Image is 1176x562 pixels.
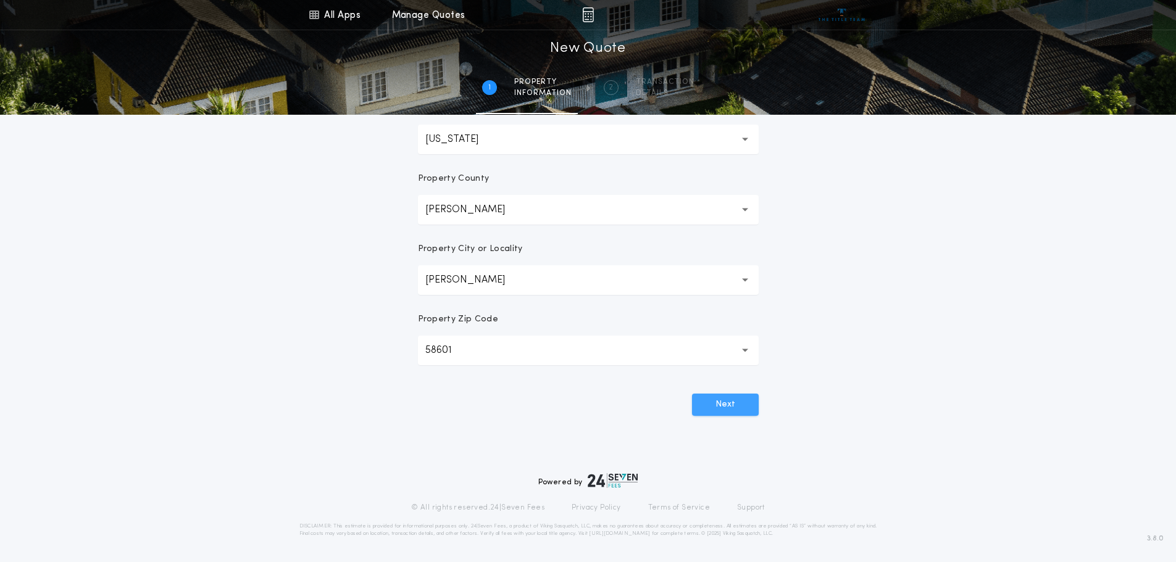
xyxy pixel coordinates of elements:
[425,202,525,217] p: [PERSON_NAME]
[1147,533,1164,544] span: 3.8.0
[514,88,572,98] span: information
[418,336,759,365] button: 58601
[488,83,491,93] h2: 1
[411,503,544,513] p: © All rights reserved. 24|Seven Fees
[737,503,765,513] a: Support
[572,503,621,513] a: Privacy Policy
[299,523,877,537] p: DISCLAIMER: This estimate is provided for informational purposes only. 24|Seven Fees, a product o...
[648,503,710,513] a: Terms of Service
[425,273,525,287] p: [PERSON_NAME]
[636,77,694,87] span: Transaction
[636,88,694,98] span: details
[418,125,759,154] button: [US_STATE]
[692,394,759,416] button: Next
[514,77,572,87] span: Property
[418,313,498,326] p: Property Zip Code
[588,473,638,488] img: logo
[418,265,759,295] button: [PERSON_NAME]
[418,195,759,225] button: [PERSON_NAME]
[425,343,472,358] p: 58601
[418,173,490,185] p: Property County
[425,132,498,147] p: [US_STATE]
[609,83,613,93] h2: 2
[418,243,523,255] p: Property City or Locality
[582,7,594,22] img: img
[589,531,650,536] a: [URL][DOMAIN_NAME]
[550,39,625,59] h1: New Quote
[819,9,865,21] img: vs-icon
[538,473,638,488] div: Powered by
